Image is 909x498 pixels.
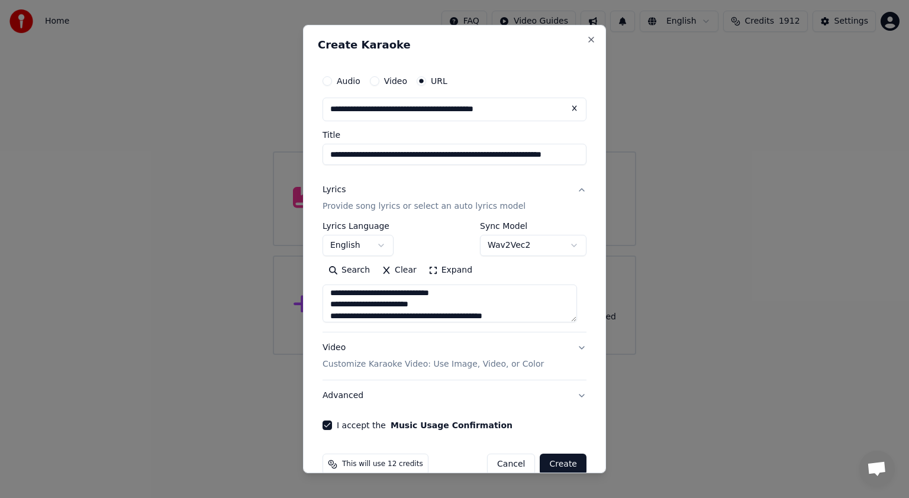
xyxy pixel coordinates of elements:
[384,77,407,85] label: Video
[323,201,526,212] p: Provide song lyrics or select an auto lyrics model
[337,421,512,429] label: I accept the
[323,222,586,332] div: LyricsProvide song lyrics or select an auto lyrics model
[323,358,544,370] p: Customize Karaoke Video: Use Image, Video, or Color
[323,174,586,222] button: LyricsProvide song lyrics or select an auto lyrics model
[487,454,535,475] button: Cancel
[323,131,586,139] label: Title
[323,184,346,196] div: Lyrics
[323,342,544,370] div: Video
[480,222,586,230] label: Sync Model
[342,460,423,469] span: This will use 12 credits
[391,421,512,429] button: I accept the
[318,40,591,50] h2: Create Karaoke
[323,332,586,380] button: VideoCustomize Karaoke Video: Use Image, Video, or Color
[431,77,447,85] label: URL
[323,380,586,411] button: Advanced
[540,454,586,475] button: Create
[323,222,394,230] label: Lyrics Language
[376,261,423,280] button: Clear
[337,77,360,85] label: Audio
[423,261,478,280] button: Expand
[323,261,376,280] button: Search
